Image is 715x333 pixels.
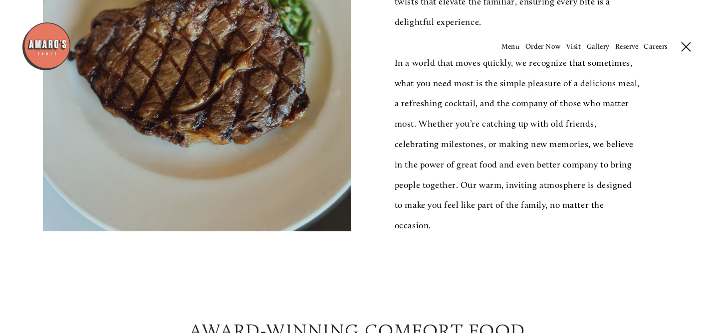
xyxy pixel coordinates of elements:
a: Order Now [525,42,561,51]
p: In a world that moves quickly, we recognize that sometimes, what you need most is the simple plea... [395,53,641,236]
a: Visit [566,42,581,51]
img: Amaro's Table [21,21,71,71]
a: Menu [501,42,520,51]
a: Careers [644,42,667,51]
a: Gallery [587,42,610,51]
a: Reserve [615,42,638,51]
